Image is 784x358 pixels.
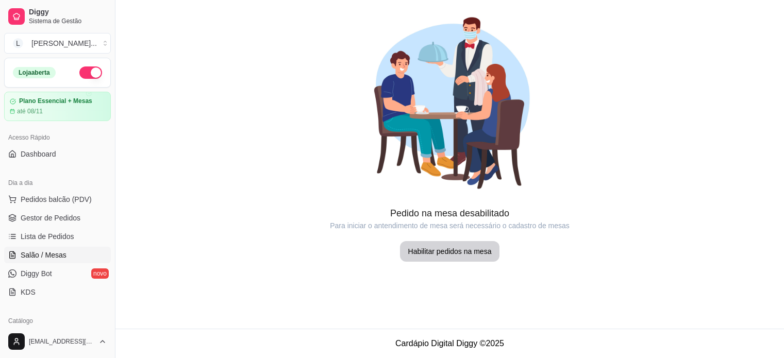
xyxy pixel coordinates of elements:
span: Diggy Bot [21,268,52,279]
span: [EMAIL_ADDRESS][DOMAIN_NAME] [29,337,94,346]
button: Habilitar pedidos na mesa [400,241,500,262]
div: [PERSON_NAME] ... [31,38,97,48]
span: KDS [21,287,36,297]
span: L [13,38,23,48]
a: Salão / Mesas [4,247,111,263]
div: Catálogo [4,313,111,329]
a: Gestor de Pedidos [4,210,111,226]
span: Salão / Mesas [21,250,66,260]
div: Loja aberta [13,67,56,78]
span: Diggy [29,8,107,17]
span: Dashboard [21,149,56,159]
button: Alterar Status [79,66,102,79]
button: Pedidos balcão (PDV) [4,191,111,208]
span: Sistema de Gestão [29,17,107,25]
a: Lista de Pedidos [4,228,111,245]
button: [EMAIL_ADDRESS][DOMAIN_NAME] [4,329,111,354]
div: Acesso Rápido [4,129,111,146]
a: Dashboard [4,146,111,162]
a: DiggySistema de Gestão [4,4,111,29]
article: Pedido na mesa desabilitado [115,206,784,220]
span: Gestor de Pedidos [21,213,80,223]
footer: Cardápio Digital Diggy © 2025 [115,329,784,358]
span: Pedidos balcão (PDV) [21,194,92,204]
article: Para iniciar o antendimento de mesa será necessário o cadastro de mesas [115,220,784,231]
article: Plano Essencial + Mesas [19,97,92,105]
a: KDS [4,284,111,300]
article: até 08/11 [17,107,43,115]
a: Plano Essencial + Mesasaté 08/11 [4,92,111,121]
a: Diggy Botnovo [4,265,111,282]
button: Select a team [4,33,111,54]
div: Dia a dia [4,175,111,191]
span: Lista de Pedidos [21,231,74,242]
